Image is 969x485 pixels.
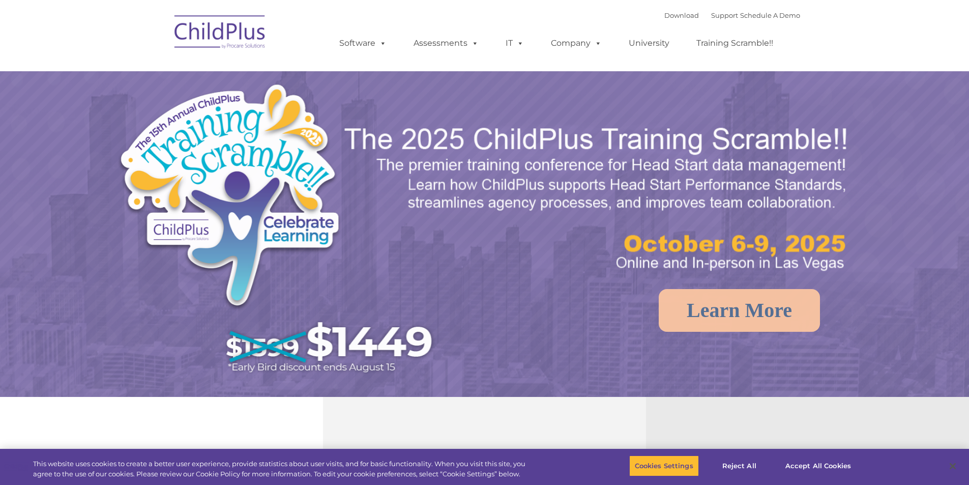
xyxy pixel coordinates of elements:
a: Training Scramble!! [686,33,783,53]
button: Close [942,455,964,477]
a: Download [664,11,699,19]
a: IT [495,33,534,53]
a: Schedule A Demo [740,11,800,19]
button: Accept All Cookies [780,455,857,477]
img: ChildPlus by Procare Solutions [169,8,271,59]
font: | [664,11,800,19]
a: Assessments [403,33,489,53]
button: Cookies Settings [629,455,699,477]
a: University [619,33,680,53]
a: Company [541,33,612,53]
a: Support [711,11,738,19]
a: Software [329,33,397,53]
div: This website uses cookies to create a better user experience, provide statistics about user visit... [33,459,533,479]
a: Learn More [659,289,820,332]
button: Reject All [708,455,771,477]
